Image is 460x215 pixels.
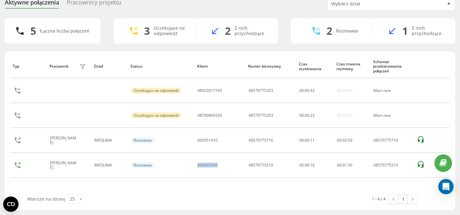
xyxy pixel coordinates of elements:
[331,1,408,7] div: Wybierz dział
[299,113,304,118] span: 00
[342,162,347,168] span: 01
[234,26,268,36] div: Z nich przychodzące
[348,162,352,168] span: 30
[342,137,347,143] span: 02
[305,88,309,93] span: 00
[326,25,332,37] div: 2
[70,196,75,202] div: 25
[30,25,36,37] div: 5
[310,88,315,93] span: 43
[50,64,69,69] div: Pracownik
[337,88,352,93] div: 00:00:00
[50,136,78,145] div: [PERSON_NAME]
[94,64,125,69] div: Dział
[131,162,154,168] div: Rozmawia
[197,64,242,69] div: Klient
[131,113,181,118] div: Oczekujące na odpowiedź
[154,26,186,36] div: Oczekujące na odpowiedź
[305,113,309,118] span: 00
[412,26,446,36] div: Z nich przychodzące
[197,113,222,118] div: 48790899335
[13,64,43,69] div: Typ
[131,137,154,143] div: Rozmawia
[299,62,330,71] div: Czas oczekiwania
[373,88,410,93] div: Main new
[310,113,315,118] span: 22
[337,162,341,168] span: 00
[225,25,231,37] div: 2
[299,88,315,93] div: : :
[348,137,352,143] span: 59
[40,28,89,34] div: Łączna liczba połączeń
[249,163,273,167] div: 48579775319
[3,196,19,212] button: Open CMP widget
[299,138,330,143] div: 00:00:11
[402,25,408,37] div: 1
[398,195,408,204] a: 1
[249,88,273,93] div: 48579775353
[130,64,191,69] div: Status
[336,62,367,71] div: Czas trwania rozmowy
[27,196,65,202] span: Wiersze na stronę
[373,113,410,118] div: Main new
[131,88,181,93] div: Oczekujące na odpowiedź
[373,60,410,73] div: Schemat przekierowania połączeń
[438,179,454,194] div: Open Intercom Messenger
[337,163,352,167] div: : :
[50,161,78,170] div: [PERSON_NAME]
[337,138,352,143] div: : :
[249,113,273,118] div: 48579775353
[336,28,358,34] div: Rozmawia
[299,113,315,118] div: : :
[248,64,293,69] div: Numer biznesowy
[299,163,330,167] div: 00:00:16
[372,196,386,202] div: 1 - 4 z 4
[337,113,352,118] div: 00:00:00
[197,138,218,143] div: 665951410
[337,137,341,143] span: 00
[197,88,222,93] div: 48503017105
[197,163,218,167] div: 696665540
[373,163,410,167] div: 48579775319
[373,138,410,143] div: 48579775716
[144,25,150,37] div: 3
[249,138,273,143] div: 48579775716
[299,88,304,93] span: 00
[94,138,124,143] div: INFOLINIA
[94,163,124,167] div: INFOLINIA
